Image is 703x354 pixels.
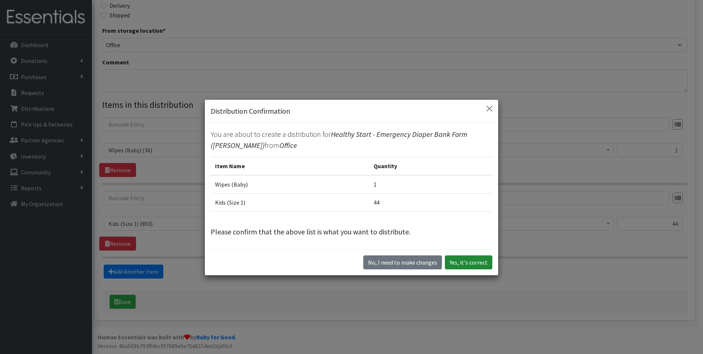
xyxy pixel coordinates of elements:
[211,130,467,150] span: Healthy Start - Emergency Diaper Bank Form ([PERSON_NAME])
[363,255,442,269] button: No I need to make changes
[211,157,369,175] th: Item Name
[369,193,492,211] td: 44
[369,157,492,175] th: Quantity
[211,129,492,151] p: You are about to create a distribution for from
[211,193,369,211] td: Kids (Size 1)
[279,141,297,150] span: Office
[483,103,495,114] button: Close
[445,255,492,269] button: Yes, it's correct
[211,226,492,237] p: Please confirm that the above list is what you want to distribute.
[211,175,369,194] td: Wipes (Baby)
[369,175,492,194] td: 1
[211,106,290,117] h5: Distribution Confirmation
